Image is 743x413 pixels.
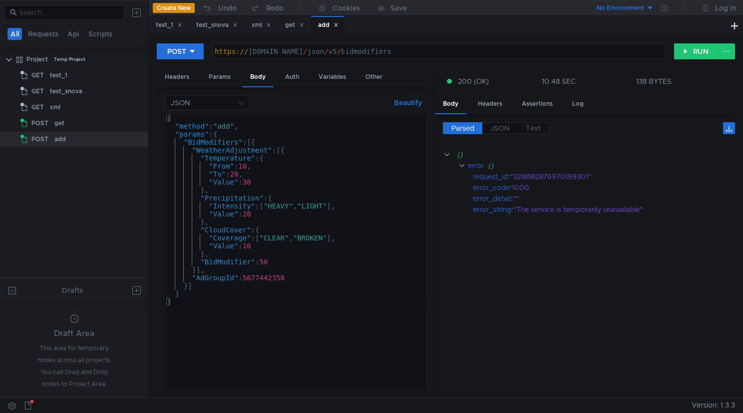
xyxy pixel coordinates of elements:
div: get [54,116,64,131]
div: Auth [277,68,307,86]
div: test_1 [156,20,182,30]
div: test_1 [50,68,67,83]
div: Headers [157,68,197,86]
div: POST [167,46,186,57]
button: Api [64,28,82,40]
div: error_code [473,182,510,193]
div: Log In [715,2,736,14]
div: error_string [473,204,511,215]
div: Cookies [333,2,360,14]
button: POST [157,43,204,59]
span: JSON [490,124,510,133]
div: Headers [470,95,510,113]
div: 138 BYTES [636,77,672,86]
button: Beautify [390,97,426,109]
div: Redo [266,2,284,14]
div: 10.48 SEC [542,77,576,86]
span: Text [526,124,541,133]
div: Temp Project [54,52,85,67]
span: POST [31,116,48,131]
button: Create New [153,3,195,13]
div: "3218582876970199301" [510,171,723,182]
button: Undo [195,0,244,15]
div: Drafts [62,284,83,296]
div: Assertions [514,95,561,113]
div: add [318,20,339,30]
button: RUN [674,43,719,59]
div: : [473,171,735,182]
div: Log [564,95,592,113]
span: GET [31,100,44,115]
div: request_id [473,171,508,182]
div: : [473,193,735,204]
div: {} [488,160,722,171]
span: GET [31,84,44,99]
div: Body [242,68,274,87]
div: : [473,182,735,193]
div: error_detail [473,193,511,204]
input: Search... [19,7,118,18]
div: Save [390,4,407,11]
button: Redo [244,0,291,15]
span: POST [31,132,48,147]
div: xml [252,20,271,30]
div: Body [435,95,466,114]
button: Requests [25,28,61,40]
div: test_snova [50,84,82,99]
div: Params [201,68,239,86]
div: No Environment [597,3,644,13]
div: Project [26,52,48,67]
div: Undo [218,2,237,14]
div: error [468,160,484,171]
div: add [54,132,66,147]
span: GET [31,68,44,83]
span: Parsed [451,124,474,133]
div: 1000 [512,182,723,193]
button: Scripts [85,28,115,40]
div: get [285,20,304,30]
div: : [473,204,735,215]
button: All [7,28,22,40]
div: Other [358,68,390,86]
div: test_snova [196,20,238,30]
div: Variables [311,68,354,86]
span: 200 (OK) [458,76,489,87]
div: "The service is temporarily unavailable" [513,204,723,215]
div: xml [50,100,60,115]
span: Version: 1.3.3 [692,398,735,413]
div: "" [513,193,723,204]
div: {} [457,149,721,160]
